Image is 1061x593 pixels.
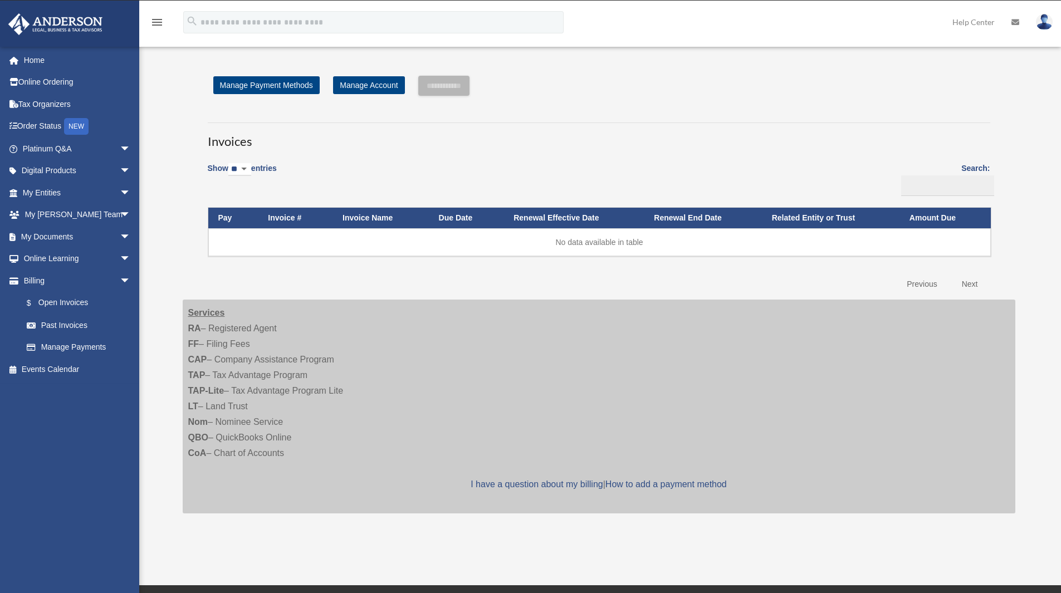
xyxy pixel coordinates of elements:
[188,448,207,458] strong: CoA
[8,248,148,270] a: Online Learningarrow_drop_down
[213,76,320,94] a: Manage Payment Methods
[120,248,142,271] span: arrow_drop_down
[8,182,148,204] a: My Entitiesarrow_drop_down
[183,300,1015,513] div: – Registered Agent – Filing Fees – Company Assistance Program – Tax Advantage Program – Tax Advan...
[16,292,136,315] a: $Open Invoices
[899,208,991,228] th: Amount Due: activate to sort column ascending
[901,175,994,197] input: Search:
[898,273,945,296] a: Previous
[897,161,990,196] label: Search:
[8,71,148,94] a: Online Ordering
[8,49,148,71] a: Home
[8,93,148,115] a: Tax Organizers
[5,13,106,35] img: Anderson Advisors Platinum Portal
[120,226,142,248] span: arrow_drop_down
[188,355,207,364] strong: CAP
[333,208,429,228] th: Invoice Name: activate to sort column ascending
[8,204,148,226] a: My [PERSON_NAME] Teamarrow_drop_down
[188,308,225,317] strong: Services
[150,16,164,29] i: menu
[762,208,899,228] th: Related Entity or Trust: activate to sort column ascending
[8,226,148,248] a: My Documentsarrow_drop_down
[188,339,199,349] strong: FF
[188,477,1010,492] p: |
[8,115,148,138] a: Order StatusNEW
[429,208,504,228] th: Due Date: activate to sort column ascending
[120,269,142,292] span: arrow_drop_down
[471,479,603,489] a: I have a question about my billing
[208,161,277,187] label: Show entries
[208,122,990,150] h3: Invoices
[33,296,38,310] span: $
[120,182,142,204] span: arrow_drop_down
[8,269,142,292] a: Billingarrow_drop_down
[188,324,201,333] strong: RA
[333,76,404,94] a: Manage Account
[150,19,164,29] a: menu
[8,358,148,380] a: Events Calendar
[188,401,198,411] strong: LT
[188,386,224,395] strong: TAP-Lite
[188,370,206,380] strong: TAP
[188,417,208,427] strong: Nom
[644,208,761,228] th: Renewal End Date: activate to sort column ascending
[605,479,727,489] a: How to add a payment method
[228,163,251,176] select: Showentries
[120,160,142,183] span: arrow_drop_down
[120,138,142,160] span: arrow_drop_down
[1036,14,1053,30] img: User Pic
[208,208,258,228] th: Pay: activate to sort column descending
[954,273,986,296] a: Next
[16,336,142,359] a: Manage Payments
[208,228,991,256] td: No data available in table
[258,208,333,228] th: Invoice #: activate to sort column ascending
[8,160,148,182] a: Digital Productsarrow_drop_down
[16,314,142,336] a: Past Invoices
[8,138,148,160] a: Platinum Q&Aarrow_drop_down
[64,118,89,135] div: NEW
[188,433,208,442] strong: QBO
[186,15,198,27] i: search
[120,204,142,227] span: arrow_drop_down
[503,208,644,228] th: Renewal Effective Date: activate to sort column ascending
